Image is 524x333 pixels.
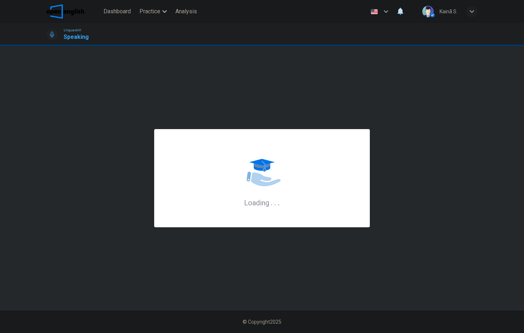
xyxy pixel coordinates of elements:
img: OpenEnglish logo [46,4,84,19]
span: Dashboard [104,7,131,16]
button: Analysis [173,5,200,18]
h1: Speaking [64,33,89,41]
span: Analysis [175,7,197,16]
img: Profile picture [422,6,434,17]
span: Linguaskill [64,28,81,33]
h6: . [270,196,273,208]
img: en [370,9,379,14]
button: Practice [137,5,170,18]
span: © Copyright 2025 [243,319,281,325]
button: Dashboard [101,5,134,18]
span: Practice [139,7,160,16]
a: OpenEnglish logo [46,4,101,19]
h6: . [274,196,276,208]
div: Kainã S. [440,7,458,16]
h6: Loading [244,198,280,207]
h6: . [277,196,280,208]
